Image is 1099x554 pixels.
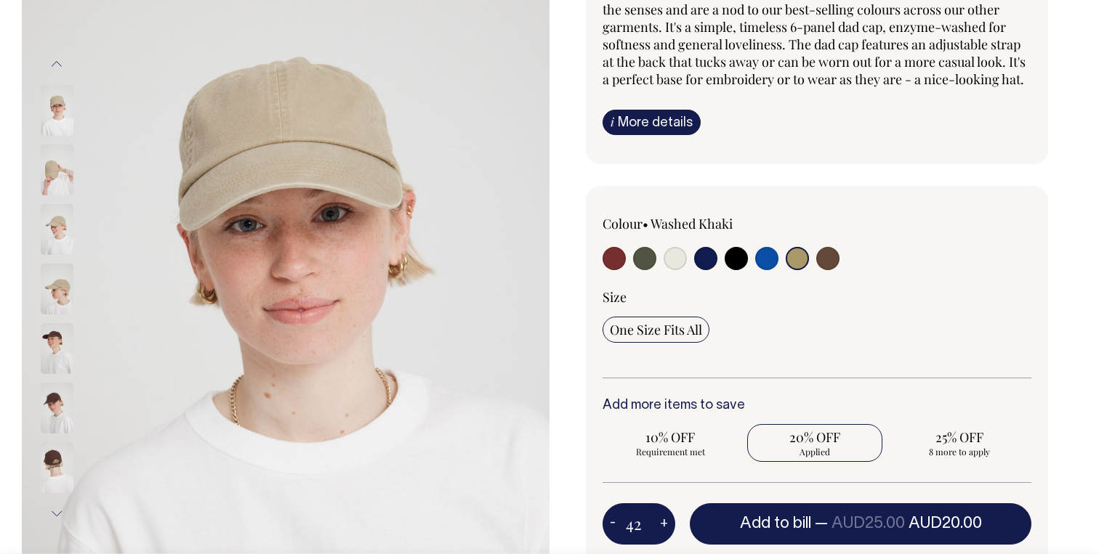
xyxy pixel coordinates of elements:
[610,321,702,338] span: One Size Fits All
[909,516,982,531] span: AUD20.00
[754,446,876,457] span: Applied
[41,383,73,433] img: espresso
[690,503,1031,544] button: Add to bill —AUD25.00AUD20.00
[41,144,73,195] img: washed-khaki
[603,424,738,462] input: 10% OFF Requirement met
[41,85,73,136] img: washed-khaki
[41,204,73,255] img: washed-khaki
[754,428,876,446] span: 20% OFF
[898,446,1020,457] span: 8 more to apply
[46,497,68,530] button: Next
[651,215,733,232] label: Washed Khaki
[603,399,1031,413] h6: Add more items to save
[610,446,731,457] span: Requirement met
[41,442,73,493] img: espresso
[898,428,1020,446] span: 25% OFF
[747,424,883,462] input: 20% OFF Applied
[603,317,709,343] input: One Size Fits All
[603,288,1031,306] div: Size
[610,428,731,446] span: 10% OFF
[603,510,623,539] button: -
[603,110,701,135] a: iMore details
[891,424,1027,462] input: 25% OFF 8 more to apply
[611,114,614,129] span: i
[46,48,68,81] button: Previous
[643,215,648,232] span: •
[653,510,675,539] button: +
[41,264,73,314] img: washed-khaki
[603,215,774,232] div: Colour
[832,516,905,531] span: AUD25.00
[41,323,73,374] img: espresso
[740,516,811,531] span: Add to bill
[815,516,982,531] span: —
